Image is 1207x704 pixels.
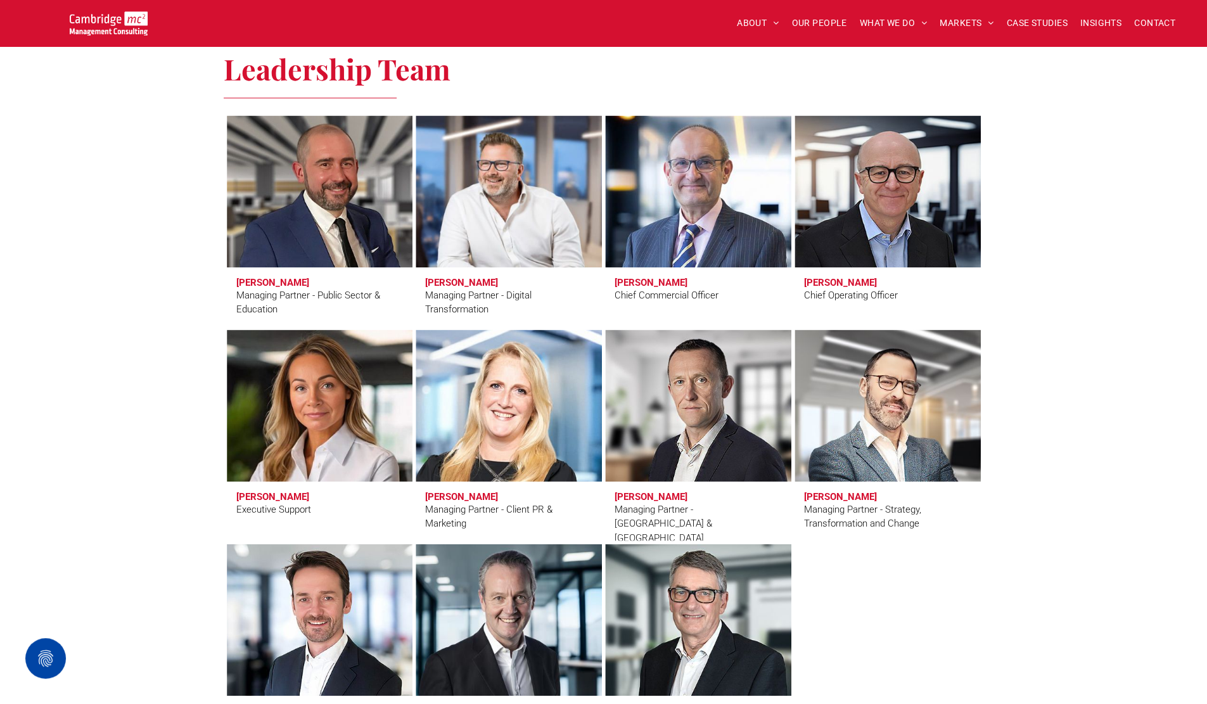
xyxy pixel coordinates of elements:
a: Charles Orsel Des Sagets | Managing Partner - EMEA [416,544,602,696]
a: Pete Nisbet | Managing Partner - Energy & Carbon [227,544,413,696]
h3: [PERSON_NAME] [615,491,687,502]
a: Kate Hancock | Executive Support | Cambridge Management Consulting [227,330,413,482]
h3: [PERSON_NAME] [236,491,309,502]
div: Managing Partner - Public Sector & Education [236,288,404,317]
h3: [PERSON_NAME] [615,277,687,288]
a: Craig Cheney | Managing Partner - Public Sector & Education [227,115,413,267]
div: Managing Partner - Client PR & Marketing [425,502,592,531]
a: CONTACT [1128,13,1182,33]
div: Chief Operating Officer [804,288,898,303]
div: Chief Commercial Officer [615,288,718,303]
img: Go to Homepage [70,11,148,35]
div: Executive Support [236,502,311,517]
h3: [PERSON_NAME] [804,277,877,288]
a: Jeff Owen | Managing Partner - Business Transformation [605,544,791,696]
a: INSIGHTS [1074,13,1128,33]
a: OUR PEOPLE [785,13,853,33]
a: Your Business Transformed | Cambridge Management Consulting [70,13,148,27]
a: MARKETS [933,13,1000,33]
h3: [PERSON_NAME] [236,277,309,288]
a: Andrew Fleming | Chief Operating Officer | Cambridge Management Consulting [795,115,981,267]
a: Mauro Mortali | Managing Partner - Strategy | Cambridge Management Consulting [795,330,981,482]
h3: [PERSON_NAME] [804,491,877,502]
a: Digital Transformation | Simon Crimp | Managing Partner - Digital Transformation [416,115,602,267]
h3: [PERSON_NAME] [425,277,498,288]
a: Jason Jennings | Managing Partner - UK & Ireland [605,330,791,482]
a: WHAT WE DO [853,13,934,33]
a: Stuart Curzon | Chief Commercial Officer | Cambridge Management Consulting [605,115,791,267]
h3: [PERSON_NAME] [425,491,498,502]
a: CASE STUDIES [1000,13,1074,33]
div: Managing Partner - Digital Transformation [425,288,592,317]
div: Managing Partner - Strategy, Transformation and Change [804,502,971,531]
div: Managing Partner - [GEOGRAPHIC_DATA] & [GEOGRAPHIC_DATA] [615,502,782,546]
a: Faye Holland | Managing Partner - Client PR & Marketing [416,330,602,482]
span: Leadership Team [224,49,450,87]
a: ABOUT [731,13,786,33]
